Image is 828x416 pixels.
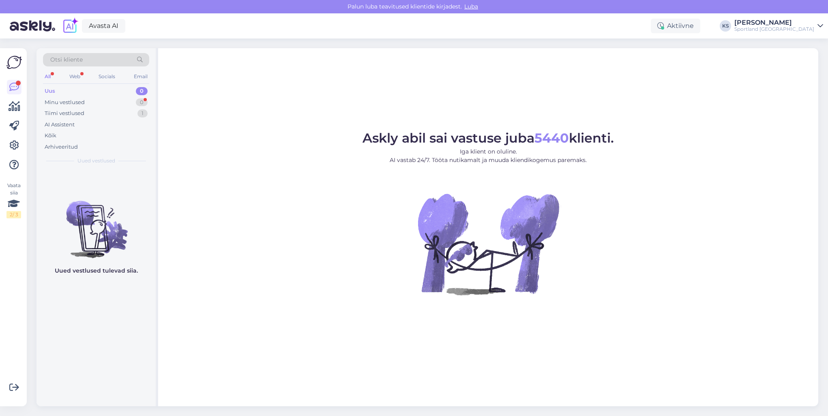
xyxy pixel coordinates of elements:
span: Askly abil sai vastuse juba klienti. [363,130,614,146]
a: Avasta AI [82,19,125,33]
div: Vaata siia [6,182,21,218]
div: Aktiivne [651,19,700,33]
div: 0 [136,98,148,107]
span: Uued vestlused [77,157,115,164]
img: No Chat active [415,171,561,317]
b: 5440 [534,130,569,146]
div: KS [720,20,731,32]
img: explore-ai [62,17,79,34]
span: Luba [462,3,480,10]
div: Sportland [GEOGRAPHIC_DATA] [734,26,814,32]
div: Email [132,71,149,82]
div: Arhiveeritud [45,143,78,151]
p: Uued vestlused tulevad siia. [55,267,138,275]
img: No chats [36,186,156,259]
div: 1 [137,109,148,117]
div: Tiimi vestlused [45,109,84,117]
div: Uus [45,87,55,95]
div: All [43,71,52,82]
a: [PERSON_NAME]Sportland [GEOGRAPHIC_DATA] [734,19,823,32]
div: 2 / 3 [6,211,21,218]
div: 0 [136,87,148,95]
div: AI Assistent [45,121,75,129]
div: Kõik [45,132,56,140]
div: [PERSON_NAME] [734,19,814,26]
span: Otsi kliente [50,55,83,64]
div: Web [68,71,82,82]
div: Minu vestlused [45,98,85,107]
p: Iga klient on oluline. AI vastab 24/7. Tööta nutikamalt ja muuda kliendikogemus paremaks. [363,147,614,164]
div: Socials [97,71,117,82]
img: Askly Logo [6,55,22,70]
